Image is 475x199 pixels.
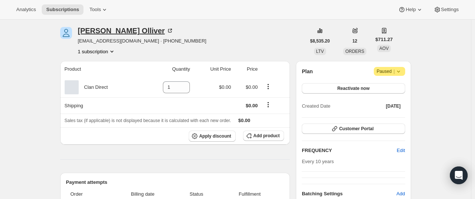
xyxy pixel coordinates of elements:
button: Help [394,4,427,15]
button: $8,535.20 [306,36,334,46]
th: Price [233,61,260,77]
button: Edit [392,145,409,156]
button: Subscriptions [42,4,83,15]
span: Analytics [16,7,36,13]
span: Billing date [112,190,173,198]
span: $0.00 [246,84,258,90]
span: Status [178,190,215,198]
span: $711.27 [375,36,393,43]
button: Apply discount [189,131,236,142]
span: AOV [379,46,389,51]
span: Sales tax (if applicable) is not displayed because it is calculated with each new order. [65,118,231,123]
div: [PERSON_NAME] Olliver [78,27,174,34]
button: Analytics [12,4,40,15]
div: Open Intercom Messenger [450,166,468,184]
span: Customer Portal [339,126,373,132]
span: Edit [397,147,405,154]
span: Paused [377,68,402,75]
th: Unit Price [192,61,233,77]
button: 12 [348,36,362,46]
button: Add product [243,131,284,141]
span: $0.00 [219,84,231,90]
span: Apply discount [199,133,231,139]
button: [DATE] [382,101,405,111]
span: Add product [253,133,280,139]
span: [DATE] [386,103,401,109]
span: $0.00 [238,118,250,123]
h6: Batching Settings [302,190,396,198]
span: Reactivate now [337,85,369,91]
h2: Plan [302,68,313,75]
button: Reactivate now [302,83,405,94]
button: Customer Portal [302,124,405,134]
button: Settings [429,4,463,15]
button: Product actions [78,48,116,55]
span: $0.00 [246,103,258,108]
span: LTV [316,49,324,54]
button: Shipping actions [262,101,274,109]
span: $8,535.20 [310,38,330,44]
th: Product [60,61,141,77]
span: 12 [352,38,357,44]
span: Fulfillment [220,190,280,198]
span: Settings [441,7,459,13]
span: [EMAIL_ADDRESS][DOMAIN_NAME] · [PHONE_NUMBER] [78,37,206,45]
span: Add [396,190,405,198]
th: Quantity [141,61,192,77]
button: Product actions [262,82,274,91]
span: Tools [89,7,101,13]
span: Every 10 years [302,159,334,164]
span: Susan Olliver [60,27,72,39]
span: Subscriptions [46,7,79,13]
th: Shipping [60,97,141,114]
h2: FREQUENCY [302,147,397,154]
span: ORDERS [345,49,364,54]
button: Tools [85,4,113,15]
span: Created Date [302,102,330,110]
span: | [393,68,394,74]
h2: Payment attempts [66,179,284,186]
div: Clan Direct [79,84,108,91]
span: Help [406,7,416,13]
